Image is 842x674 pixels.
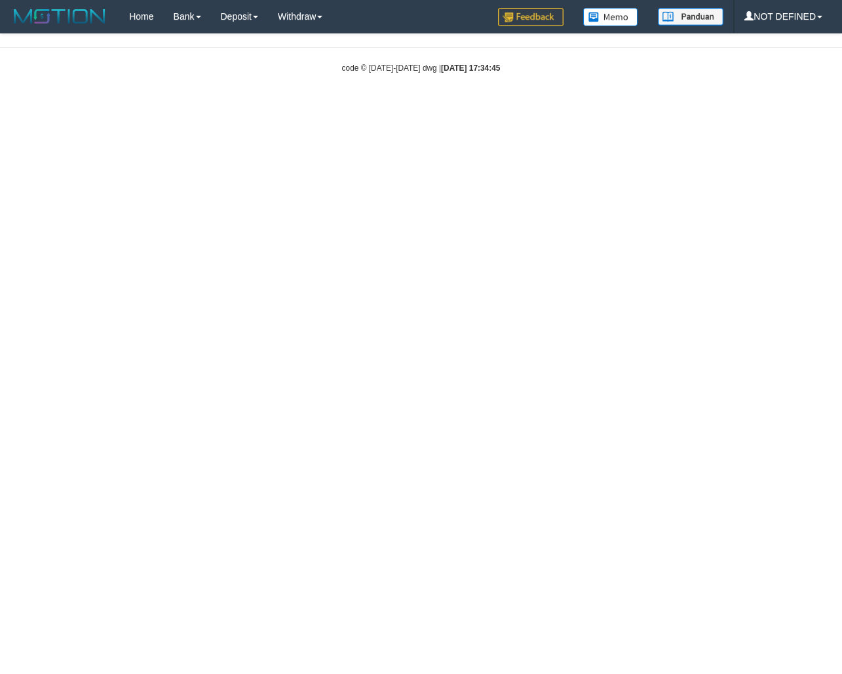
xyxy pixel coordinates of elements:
[583,8,638,26] img: Button%20Memo.svg
[658,8,723,26] img: panduan.png
[498,8,564,26] img: Feedback.jpg
[342,64,501,73] small: code © [DATE]-[DATE] dwg |
[10,7,109,26] img: MOTION_logo.png
[441,64,500,73] strong: [DATE] 17:34:45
